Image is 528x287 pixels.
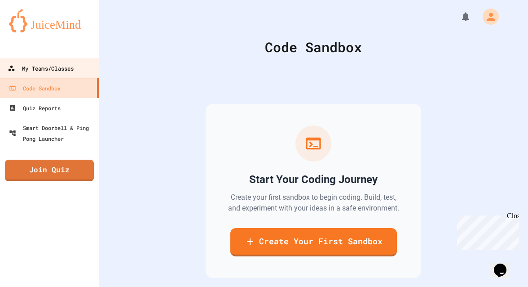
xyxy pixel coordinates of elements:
[9,9,90,32] img: logo-orange.svg
[4,4,62,57] div: Chat with us now!Close
[227,192,400,214] p: Create your first sandbox to begin coding. Build, test, and experiment with your ideas in a safe ...
[249,172,378,187] h2: Start Your Coding Journey
[230,228,397,256] a: Create Your First Sandbox
[9,122,95,144] div: Smart Doorbell & Ping Pong Launcher
[8,63,74,74] div: My Teams/Classes
[444,9,473,24] div: My Notifications
[9,83,61,94] div: Code Sandbox
[490,251,519,278] iframe: chat widget
[5,160,94,181] a: Join Quiz
[9,103,61,113] div: Quiz Reports
[453,212,519,250] iframe: chat widget
[473,6,501,27] div: My Account
[121,37,506,57] div: Code Sandbox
